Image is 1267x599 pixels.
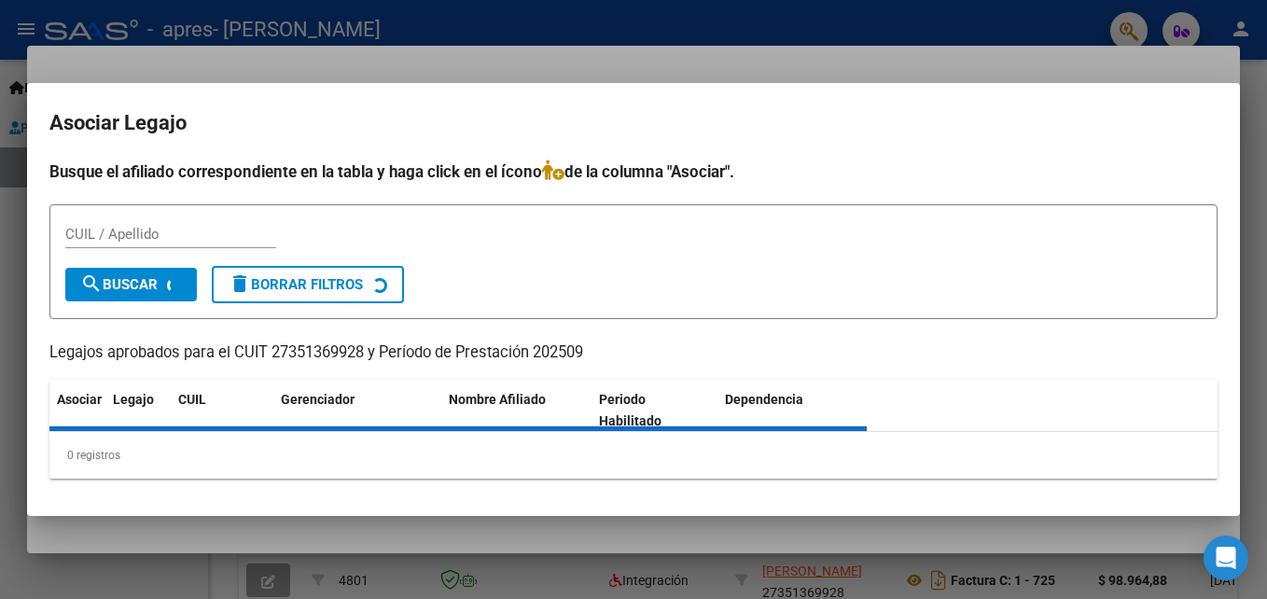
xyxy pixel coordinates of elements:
div: 0 registros [49,432,1218,479]
span: CUIL [178,392,206,407]
datatable-header-cell: Dependencia [717,380,868,441]
h4: Busque el afiliado correspondiente en la tabla y haga click en el ícono de la columna "Asociar". [49,160,1218,184]
p: Legajos aprobados para el CUIT 27351369928 y Período de Prestación 202509 [49,341,1218,365]
button: Buscar [65,268,197,301]
datatable-header-cell: Gerenciador [273,380,441,441]
span: Dependencia [725,392,803,407]
datatable-header-cell: Legajo [105,380,171,441]
span: Borrar Filtros [229,276,363,293]
span: Asociar [57,392,102,407]
mat-icon: delete [229,272,251,295]
datatable-header-cell: Asociar [49,380,105,441]
span: Legajo [113,392,154,407]
datatable-header-cell: Nombre Afiliado [441,380,592,441]
datatable-header-cell: Periodo Habilitado [592,380,717,441]
datatable-header-cell: CUIL [171,380,273,441]
span: Nombre Afiliado [449,392,546,407]
mat-icon: search [80,272,103,295]
button: Borrar Filtros [212,266,404,303]
span: Gerenciador [281,392,355,407]
span: Buscar [80,276,158,293]
span: Periodo Habilitado [599,392,661,428]
div: Open Intercom Messenger [1204,536,1248,580]
h2: Asociar Legajo [49,105,1218,141]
